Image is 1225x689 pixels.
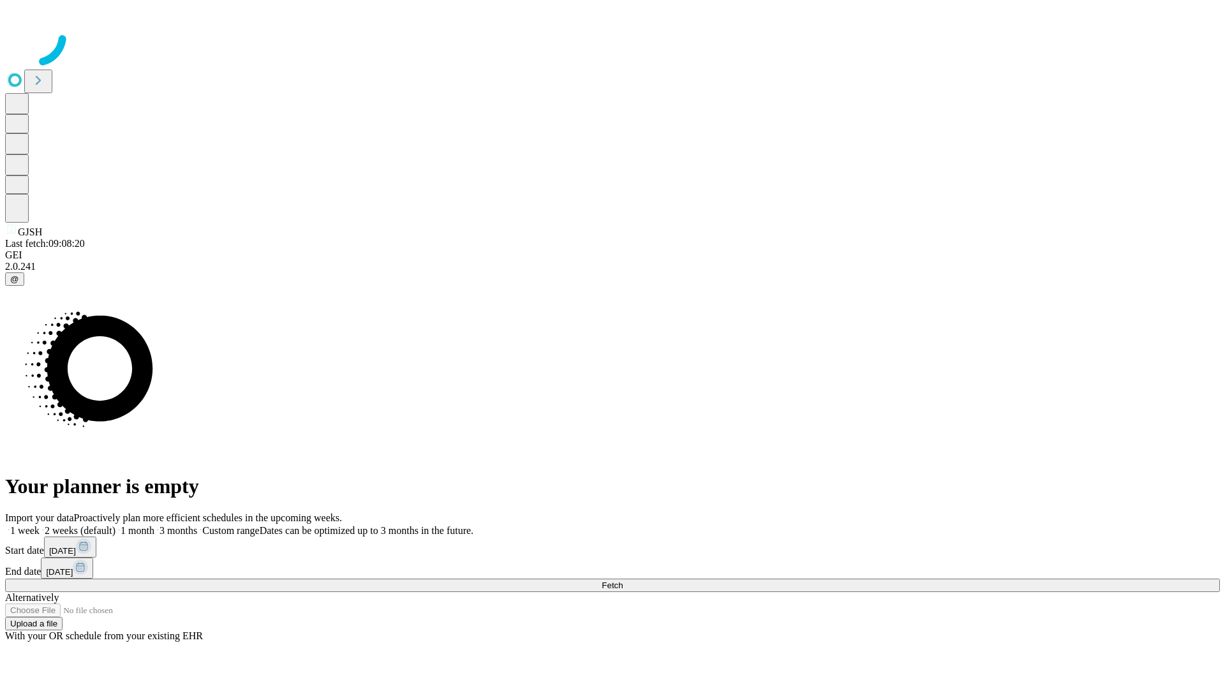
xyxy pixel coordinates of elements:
[10,525,40,536] span: 1 week
[41,558,93,579] button: [DATE]
[5,630,203,641] span: With your OR schedule from your existing EHR
[160,525,197,536] span: 3 months
[5,475,1220,498] h1: Your planner is empty
[5,558,1220,579] div: End date
[5,238,85,249] span: Last fetch: 09:08:20
[5,579,1220,592] button: Fetch
[46,567,73,577] span: [DATE]
[74,512,342,523] span: Proactively plan more efficient schedules in the upcoming weeks.
[5,261,1220,272] div: 2.0.241
[5,592,59,603] span: Alternatively
[5,617,63,630] button: Upload a file
[602,581,623,590] span: Fetch
[10,274,19,284] span: @
[49,546,76,556] span: [DATE]
[5,537,1220,558] div: Start date
[5,272,24,286] button: @
[121,525,154,536] span: 1 month
[5,512,74,523] span: Import your data
[18,226,42,237] span: GJSH
[45,525,115,536] span: 2 weeks (default)
[5,249,1220,261] div: GEI
[44,537,96,558] button: [DATE]
[202,525,259,536] span: Custom range
[260,525,473,536] span: Dates can be optimized up to 3 months in the future.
